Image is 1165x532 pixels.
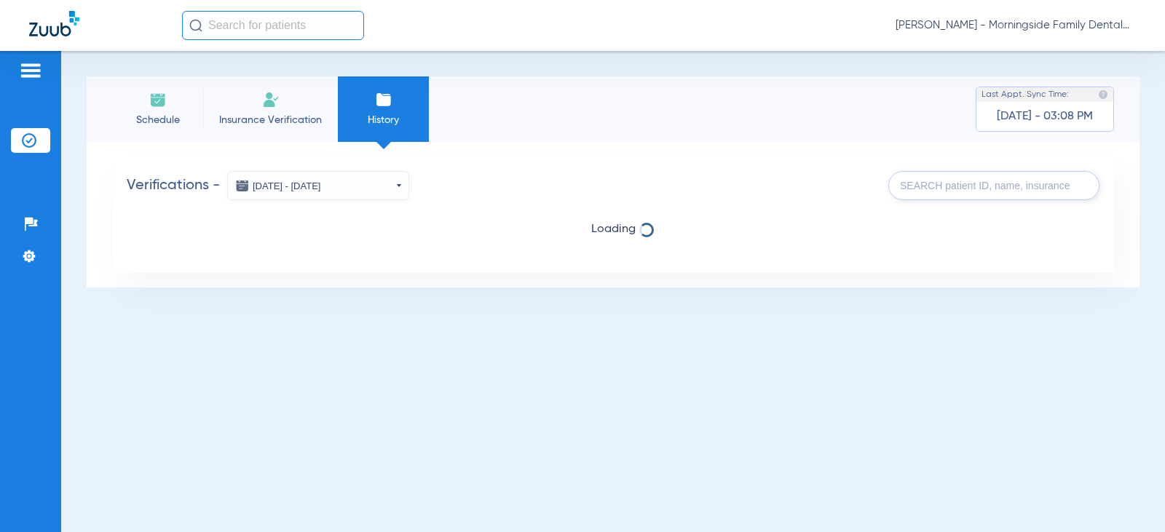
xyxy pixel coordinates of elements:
img: hamburger-icon [19,62,42,79]
span: History [349,113,418,127]
input: Search for patients [182,11,364,40]
input: SEARCH patient ID, name, insurance [888,171,1099,200]
img: Zuub Logo [29,11,79,36]
img: Manual Insurance Verification [262,91,280,108]
span: Loading [127,222,1099,237]
span: Insurance Verification [214,113,327,127]
img: Schedule [149,91,167,108]
img: date icon [235,178,250,193]
img: last sync help info [1098,90,1108,100]
button: [DATE] - [DATE] [227,171,409,200]
span: Last Appt. Sync Time: [982,87,1069,102]
img: History [375,91,392,108]
span: [PERSON_NAME] - Morningside Family Dental [896,18,1136,33]
span: Schedule [123,113,192,127]
h2: Verifications - [127,171,409,200]
span: [DATE] - 03:08 PM [997,109,1093,124]
img: Search Icon [189,19,202,32]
